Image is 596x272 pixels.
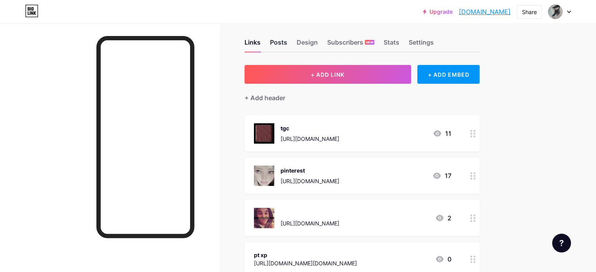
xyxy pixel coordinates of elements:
[409,38,434,52] div: Settings
[435,213,451,223] div: 2
[245,93,285,103] div: + Add header
[254,123,274,144] img: tgc
[254,166,274,186] img: pinterest
[245,38,261,52] div: Links
[435,254,451,264] div: 0
[366,40,373,45] span: NEW
[522,8,537,16] div: Share
[245,65,411,84] button: + ADD LINK
[254,251,357,259] div: pt xp
[281,124,339,132] div: tgc
[254,208,274,228] img: ㅤ
[548,4,563,19] img: kachx
[281,219,339,227] div: [URL][DOMAIN_NAME]
[254,259,357,267] div: [URL][DOMAIN_NAME][DOMAIN_NAME]
[417,65,480,84] div: + ADD EMBED
[297,38,318,52] div: Design
[327,38,374,52] div: Subscribers
[384,38,399,52] div: Stats
[281,177,339,185] div: [URL][DOMAIN_NAME]
[281,209,339,217] div: ㅤ
[270,38,287,52] div: Posts
[423,9,453,15] a: Upgrade
[432,171,451,180] div: 17
[311,71,344,78] span: + ADD LINK
[433,129,451,138] div: 11
[281,166,339,175] div: pinterest
[459,7,511,16] a: [DOMAIN_NAME]
[281,135,339,143] div: [URL][DOMAIN_NAME]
